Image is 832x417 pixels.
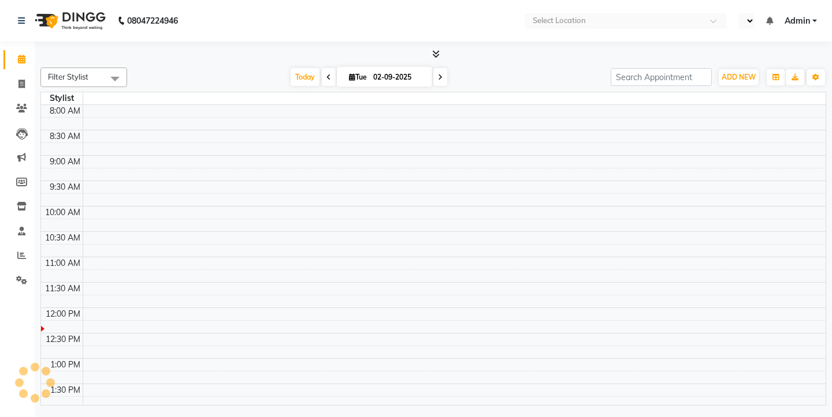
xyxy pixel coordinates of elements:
[48,384,83,396] div: 1:30 PM
[127,5,178,37] b: 08047224946
[48,359,83,371] div: 1:00 PM
[48,72,88,81] span: Filter Stylist
[370,69,428,86] input: 2025-09-02
[47,181,83,193] div: 9:30 AM
[43,206,83,219] div: 10:00 AM
[47,130,83,142] div: 8:30 AM
[346,73,370,81] span: Tue
[43,333,83,345] div: 12:30 PM
[43,283,83,295] div: 11:30 AM
[719,69,759,85] button: ADD NEW
[47,156,83,168] div: 9:00 AM
[43,232,83,244] div: 10:30 AM
[29,5,109,37] img: logo
[47,105,83,117] div: 8:00 AM
[533,15,586,27] div: Select Location
[43,308,83,320] div: 12:00 PM
[43,257,83,269] div: 11:00 AM
[722,73,756,81] span: ADD NEW
[611,68,712,86] input: Search Appointment
[291,68,320,86] span: Today
[41,92,83,104] div: Stylist
[785,15,810,27] span: Admin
